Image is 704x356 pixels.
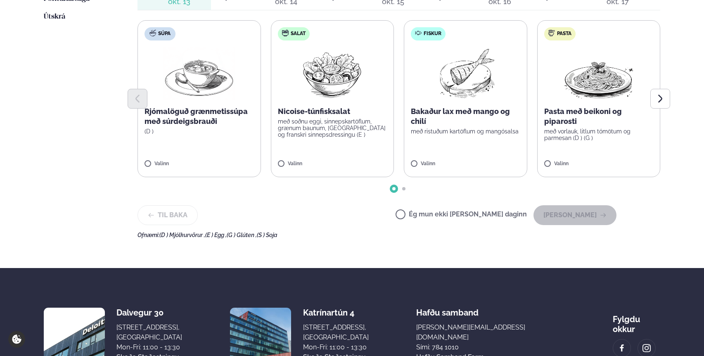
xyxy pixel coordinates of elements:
[44,13,65,20] span: Útskrá
[303,308,369,318] div: Katrínartún 4
[650,89,670,109] button: Next slide
[544,107,654,126] p: Pasta með beikoni og piparosti
[392,187,396,190] span: Go to slide 1
[282,30,289,36] img: salad.svg
[145,107,254,126] p: Rjómalöguð grænmetissúpa með súrdeigsbrauði
[411,128,520,135] p: með ristuðum kartöflum og mangósalsa
[544,128,654,141] p: með vorlauk, litlum tómötum og parmesan (D ) (G )
[137,205,198,225] button: Til baka
[416,323,565,342] a: [PERSON_NAME][EMAIL_ADDRESS][DOMAIN_NAME]
[642,344,651,353] img: image alt
[411,107,520,126] p: Bakaður lax með mango og chilí
[557,31,571,37] span: Pasta
[416,301,479,318] span: Hafðu samband
[163,47,235,100] img: Soup.png
[303,342,369,352] div: Mon-Fri: 11:00 - 13:30
[159,232,205,238] span: (D ) Mjólkurvörur ,
[613,308,660,334] div: Fylgdu okkur
[303,323,369,342] div: [STREET_ADDRESS], [GEOGRAPHIC_DATA]
[227,232,257,238] span: (G ) Glúten ,
[617,344,626,353] img: image alt
[533,205,616,225] button: [PERSON_NAME]
[116,323,182,342] div: [STREET_ADDRESS], [GEOGRAPHIC_DATA]
[415,30,422,36] img: fish.svg
[116,342,182,352] div: Mon-Fri: 11:00 - 13:30
[278,118,387,138] p: með soðnu eggi, sinnepskartöflum, grænum baunum, [GEOGRAPHIC_DATA] og franskri sinnepsdressingu (E )
[44,12,65,22] a: Útskrá
[402,187,405,190] span: Go to slide 2
[158,31,171,37] span: Súpa
[562,47,635,100] img: Spagetti.png
[8,331,25,348] a: Cookie settings
[116,308,182,318] div: Dalvegur 30
[278,107,387,116] p: Nicoise-túnfisksalat
[429,47,502,100] img: Fish.png
[137,232,660,238] div: Ofnæmi:
[205,232,227,238] span: (E ) Egg ,
[145,128,254,135] p: (D )
[128,89,147,109] button: Previous slide
[291,31,306,37] span: Salat
[296,47,369,100] img: Salad.png
[149,30,156,36] img: soup.svg
[416,342,565,352] p: Sími: 784 1010
[548,30,555,36] img: pasta.svg
[424,31,441,37] span: Fiskur
[257,232,277,238] span: (S ) Soja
